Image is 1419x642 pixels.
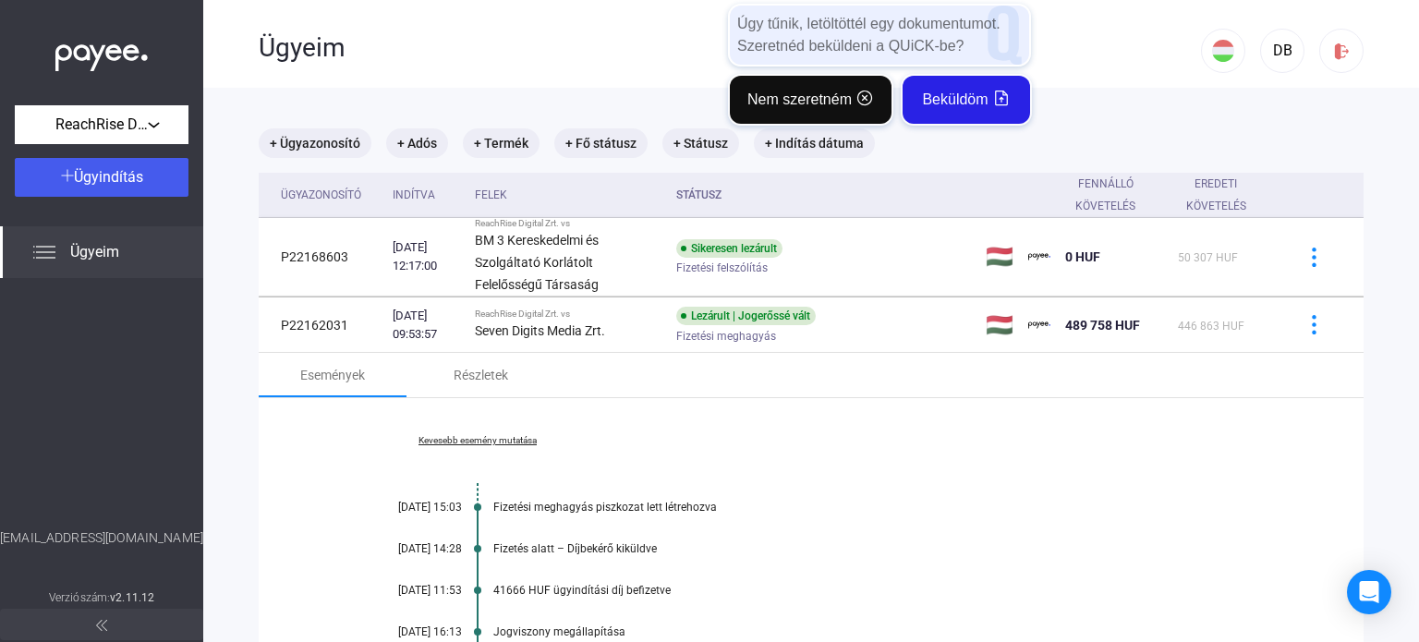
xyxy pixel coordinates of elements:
div: Fizetési meghagyás piszkozat lett létrehozva [493,501,1271,514]
span: 489 758 HUF [1065,318,1140,333]
span: 0 HUF [1065,249,1100,264]
div: Open Intercom Messenger [1347,570,1391,614]
span: 50 307 HUF [1178,251,1238,264]
img: logout-red [1332,42,1352,61]
strong: BM 3 Kereskedelmi és Szolgáltató Korlátolt Felelősségű Társaság [475,233,599,292]
div: Fennálló követelés [1065,173,1163,217]
div: 41666 HUF ügyindítási díj befizetve [493,584,1271,597]
span: 446 863 HUF [1178,320,1244,333]
img: plus-white.svg [61,169,74,182]
div: [DATE] 16:13 [351,625,462,638]
div: Ügyeim [259,32,1201,64]
div: Ügyazonosító [281,184,378,206]
div: Jogviszony megállapítása [493,625,1271,638]
div: Felek [475,184,661,206]
th: Státusz [669,173,978,218]
button: more-blue [1294,237,1333,276]
img: more-blue [1304,248,1324,267]
td: 🇭🇺 [978,218,1021,297]
img: HU [1212,40,1234,62]
div: Fennálló követelés [1065,173,1146,217]
strong: Seven Digits Media Zrt. [475,323,605,338]
span: Fizetési felszólítás [676,257,768,279]
a: Kevesebb esemény mutatása [351,435,604,446]
mat-chip: + Fő státusz [554,128,648,158]
mat-chip: + Státusz [662,128,739,158]
button: HU [1201,29,1245,73]
span: ReachRise Digital Zrt. [55,114,148,136]
span: Ügyeim [70,241,119,263]
img: white-payee-white-dot.svg [55,34,148,72]
img: payee-logo [1028,246,1050,268]
div: [DATE] 09:53:57 [393,307,460,344]
td: 🇭🇺 [978,297,1021,353]
div: [DATE] 12:17:00 [393,238,460,275]
button: more-blue [1294,306,1333,345]
mat-chip: + Termék [463,128,540,158]
div: [DATE] 11:53 [351,584,462,597]
button: ReachRise Digital Zrt. [15,105,188,144]
span: Fizetési meghagyás [676,325,776,347]
div: DB [1267,40,1298,62]
img: arrow-double-left-grey.svg [96,620,107,631]
div: Eredeti követelés [1178,173,1255,217]
img: more-blue [1304,315,1324,334]
div: Részletek [454,364,508,386]
div: Lezárult | Jogerőssé vált [676,307,816,325]
div: Felek [475,184,507,206]
img: list.svg [33,241,55,263]
div: [DATE] 15:03 [351,501,462,514]
div: Sikeresen lezárult [676,239,782,258]
strong: v2.11.12 [110,591,154,604]
button: logout-red [1319,29,1364,73]
button: Ügyindítás [15,158,188,197]
div: Indítva [393,184,435,206]
div: ReachRise Digital Zrt. vs [475,309,661,320]
mat-chip: + Ügyazonosító [259,128,371,158]
div: Indítva [393,184,460,206]
td: P22168603 [259,218,385,297]
div: Ügyazonosító [281,184,361,206]
div: Események [300,364,365,386]
img: payee-logo [1028,314,1050,336]
td: P22162031 [259,297,385,353]
div: ReachRise Digital Zrt. vs [475,218,661,229]
div: Fizetés alatt – Díjbekérő kiküldve [493,542,1271,555]
span: Ügyindítás [74,168,143,186]
button: DB [1260,29,1304,73]
div: [DATE] 14:28 [351,542,462,555]
mat-chip: + Indítás dátuma [754,128,875,158]
mat-chip: + Adós [386,128,448,158]
div: Eredeti követelés [1178,173,1271,217]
